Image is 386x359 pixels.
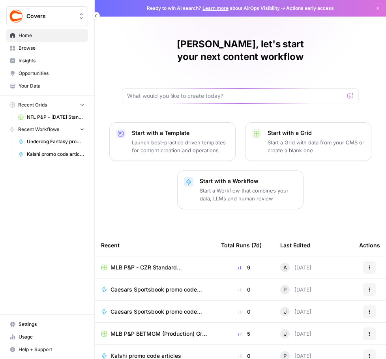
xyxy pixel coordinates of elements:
[200,187,297,202] p: Start a Workflow that combines your data, LLMs and human review
[268,129,365,137] p: Start with a Grid
[6,6,88,26] button: Workspace: Covers
[19,57,84,64] span: Insights
[6,99,88,111] button: Recent Grids
[109,122,236,161] button: Start with a TemplateLaunch best-practice driven templates for content creation and operations
[111,308,202,316] span: Caesars Sportsbook promo code articles (SI Betting)
[283,264,287,271] span: A
[19,32,84,39] span: Home
[6,29,88,42] a: Home
[111,330,208,338] span: MLB P&P BETMGM (Production) Grid (1)
[6,67,88,80] a: Opportunities
[284,330,287,338] span: J
[15,111,88,123] a: NFL P&P - [DATE] Standard (Production) Grid (1)
[18,126,59,133] span: Recent Workflows
[147,5,280,12] span: Ready to win AI search? about AirOps Visibility
[283,286,287,294] span: P
[101,234,208,256] div: Recent
[19,321,84,328] span: Settings
[177,170,304,209] button: Start with a WorkflowStart a Workflow that combines your data, LLMs and human review
[268,138,365,154] p: Start a Grid with data from your CMS or create a blank one
[6,343,88,356] button: Help + Support
[200,177,297,185] p: Start with a Workflow
[101,330,208,338] a: MLB P&P BETMGM (Production) Grid (1)
[26,12,74,20] span: Covers
[280,234,310,256] div: Last Edited
[132,138,229,154] p: Launch best-practice driven templates for content creation and operations
[101,308,208,316] a: Caesars Sportsbook promo code articles (SI Betting)
[19,45,84,52] span: Browse
[6,318,88,331] a: Settings
[101,286,208,294] a: Caesars Sportsbook promo code articles
[15,148,88,161] a: Kalshi promo code articles
[19,70,84,77] span: Opportunities
[27,114,84,121] span: NFL P&P - [DATE] Standard (Production) Grid (1)
[15,135,88,148] a: Underdog Fantasy promo code articles
[286,5,334,12] span: Actions early access
[19,346,84,353] span: Help + Support
[284,308,287,316] span: J
[221,234,262,256] div: Total Runs (7d)
[27,138,84,145] span: Underdog Fantasy promo code articles
[245,122,371,161] button: Start with a GridStart a Grid with data from your CMS or create a blank one
[127,92,344,100] input: What would you like to create today?
[280,307,311,316] div: [DATE]
[280,285,311,294] div: [DATE]
[9,9,23,23] img: Covers Logo
[6,54,88,67] a: Insights
[18,101,47,108] span: Recent Grids
[27,151,84,158] span: Kalshi promo code articles
[19,82,84,90] span: Your Data
[111,264,208,271] span: MLB P&P - CZR Standard (Production) Grid
[221,286,268,294] div: 0
[359,234,380,256] div: Actions
[6,42,88,54] a: Browse
[111,286,202,294] span: Caesars Sportsbook promo code articles
[6,123,88,135] button: Recent Workflows
[280,263,311,272] div: [DATE]
[101,264,208,271] a: MLB P&P - CZR Standard (Production) Grid
[221,264,268,271] div: 9
[280,329,311,338] div: [DATE]
[221,308,268,316] div: 0
[221,330,268,338] div: 5
[19,333,84,340] span: Usage
[6,331,88,343] a: Usage
[132,129,229,137] p: Start with a Template
[6,80,88,92] a: Your Data
[122,38,359,63] h1: [PERSON_NAME], let's start your next content workflow
[202,5,229,11] a: Learn more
